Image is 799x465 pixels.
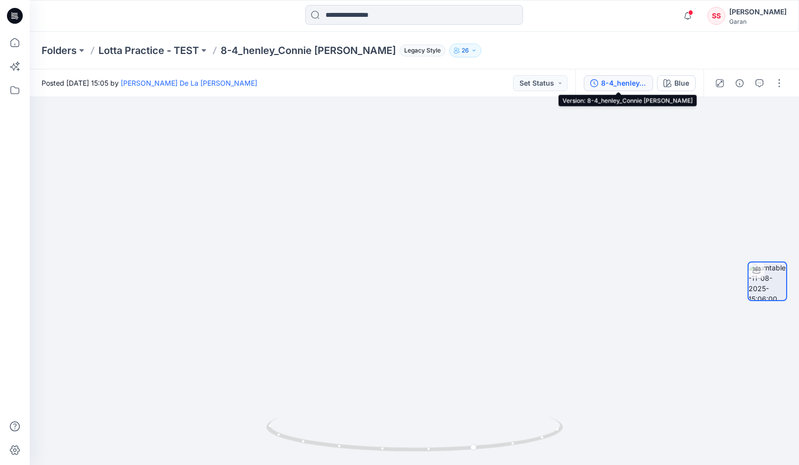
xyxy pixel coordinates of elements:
p: 26 [462,45,469,56]
span: Legacy Style [400,45,445,56]
div: [PERSON_NAME] [729,6,787,18]
button: Details [732,75,748,91]
button: Legacy Style [396,44,445,57]
a: [PERSON_NAME] De La [PERSON_NAME] [121,79,257,87]
div: 8-4_henley_Connie De La Cruz [601,78,647,89]
div: Garan [729,18,787,25]
button: Blue [657,75,696,91]
img: turntable-11-08-2025-15:06:00 [749,262,786,300]
a: Lotta Practice - TEST [98,44,199,57]
button: 8-4_henley_Connie [PERSON_NAME] [584,75,653,91]
button: 26 [449,44,481,57]
a: Folders [42,44,77,57]
div: SS [707,7,725,25]
p: 8-4_henley_Connie [PERSON_NAME] [221,44,396,57]
div: Blue [674,78,689,89]
span: Posted [DATE] 15:05 by [42,78,257,88]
